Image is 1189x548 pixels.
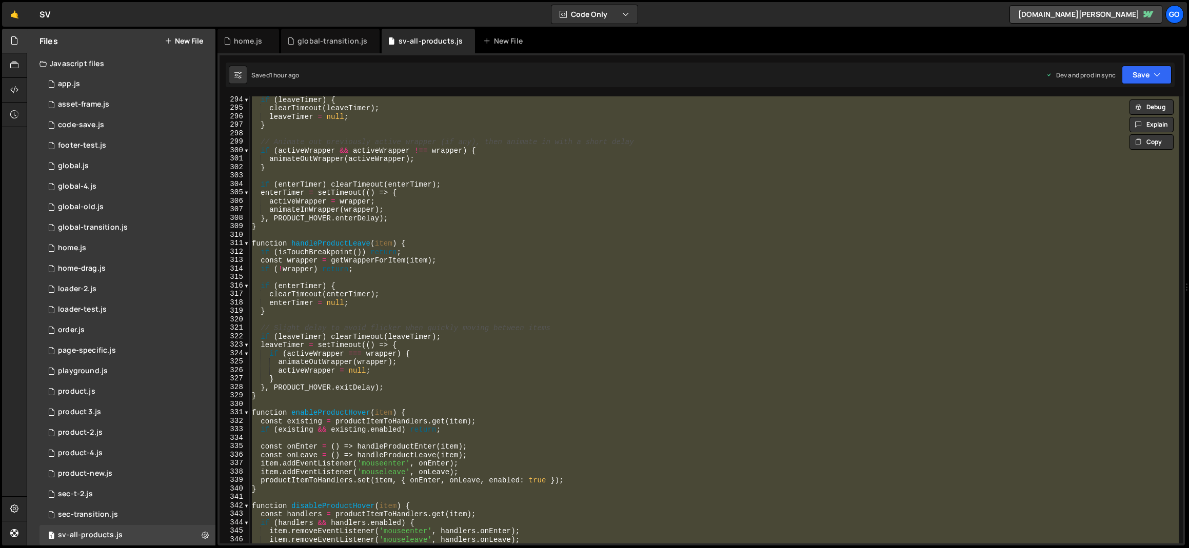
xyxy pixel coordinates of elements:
div: sv-all-products.js [58,531,123,540]
div: loader-test.js [58,305,107,314]
div: 14248/37799.js [39,156,215,176]
div: 316 [220,281,250,290]
div: asset-frame.js [58,100,109,109]
div: page-specific.js [58,346,116,355]
div: 295 [220,104,250,112]
div: Saved [251,71,299,79]
div: 333 [220,425,250,434]
div: home-drag.js [58,264,106,273]
div: 321 [220,323,250,332]
a: go [1165,5,1184,24]
div: 14248/39945.js [39,463,215,484]
div: product.js [58,387,95,396]
div: 334 [220,434,250,442]
div: 14248/40457.js [39,258,215,279]
div: loader-2.js [58,285,96,294]
div: sv-all-products.js [399,36,463,46]
div: 338 [220,468,250,476]
div: 14248/36682.js [39,525,215,545]
div: global-transition.js [58,223,128,232]
div: sec-t-2.js [58,490,93,499]
div: 339 [220,476,250,484]
div: sec-transition.js [58,510,118,519]
div: 14248/40451.js [39,484,215,504]
div: 335 [220,442,250,451]
button: New File [165,37,203,45]
a: 🤙 [2,2,27,27]
div: 14248/37414.js [39,197,215,217]
button: Save [1122,66,1172,84]
div: 323 [220,340,250,349]
div: 319 [220,307,250,315]
div: 344 [220,518,250,527]
div: 300 [220,146,250,155]
div: 337 [220,459,250,468]
div: app.js [58,79,80,89]
div: order.js [58,326,85,335]
div: 342 [220,501,250,510]
div: 301 [220,154,250,163]
div: 345 [220,526,250,535]
div: 327 [220,374,250,383]
div: global.js [58,161,89,171]
div: 326 [220,366,250,375]
button: Debug [1129,99,1174,115]
button: Explain [1129,117,1174,132]
div: 313 [220,256,250,265]
div: 328 [220,383,250,392]
div: 14248/42454.js [39,299,215,320]
div: global-old.js [58,202,104,212]
div: product-4.js [58,449,103,458]
div: 325 [220,357,250,366]
div: 311 [220,239,250,248]
div: code-save.js [58,120,104,130]
div: 297 [220,120,250,129]
div: 302 [220,163,250,172]
div: 336 [220,451,250,459]
div: 14248/36733.js [39,361,215,381]
div: 340 [220,484,250,493]
a: [DOMAIN_NAME][PERSON_NAME] [1009,5,1162,24]
div: 320 [220,315,250,324]
div: 346 [220,535,250,544]
div: 324 [220,349,250,358]
div: 299 [220,137,250,146]
div: home.js [234,36,262,46]
div: 14248/38890.js [39,238,215,258]
div: 14248/44943.js [39,94,215,115]
div: 14248/44462.js [39,135,215,156]
div: Dev and prod in sync [1046,71,1116,79]
div: 298 [220,129,250,138]
div: 343 [220,510,250,518]
div: 341 [220,493,250,501]
div: 305 [220,188,250,197]
div: 304 [220,180,250,189]
div: home.js [58,243,86,253]
div: 14248/40432.js [39,504,215,525]
div: 14248/37103.js [39,422,215,443]
div: 322 [220,332,250,341]
div: 317 [220,290,250,298]
div: 310 [220,231,250,239]
div: SV [39,8,50,21]
div: 314 [220,265,250,273]
div: 14248/38152.js [39,74,215,94]
div: 14248/37746.js [39,340,215,361]
div: 14248/37029.js [39,381,215,402]
div: 296 [220,112,250,121]
div: New File [483,36,526,46]
div: 14248/41299.js [39,320,215,340]
div: 306 [220,197,250,206]
div: 312 [220,248,250,256]
div: 303 [220,171,250,180]
h2: Files [39,35,58,47]
div: 14248/38021.js [39,115,215,135]
div: 14248/38114.js [39,443,215,463]
div: product-new.js [58,469,112,478]
div: global-4.js [58,182,96,191]
div: product-2.js [58,428,103,437]
div: 309 [220,222,250,231]
div: global-transition.js [298,36,367,46]
div: footer-test.js [58,141,106,150]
